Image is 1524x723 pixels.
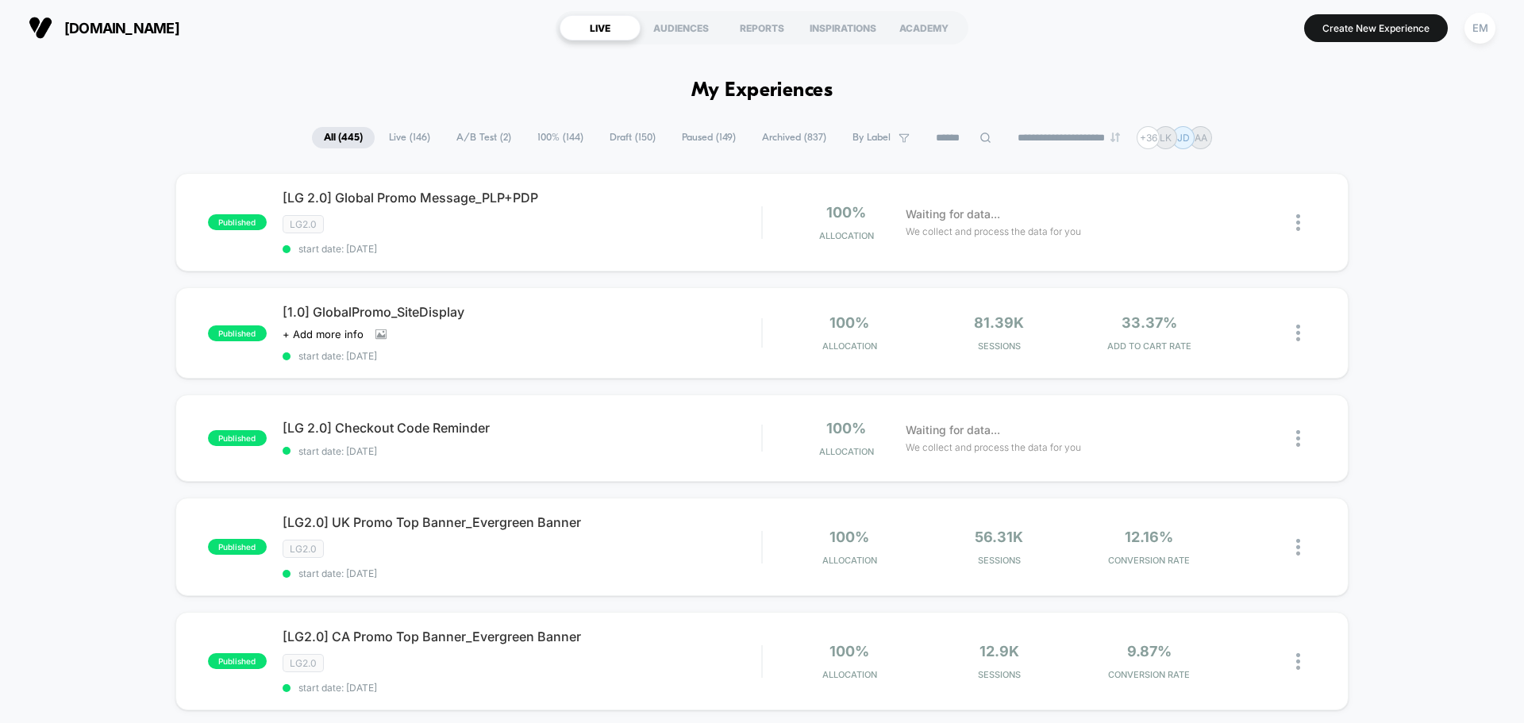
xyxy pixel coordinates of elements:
[208,325,267,341] span: published
[29,16,52,40] img: Visually logo
[1296,430,1300,447] img: close
[1125,529,1173,545] span: 12.16%
[1122,314,1177,331] span: 33.37%
[1137,126,1160,149] div: + 36
[822,555,877,566] span: Allocation
[906,421,1000,439] span: Waiting for data...
[560,15,641,40] div: LIVE
[1177,132,1190,144] p: JD
[1078,555,1220,566] span: CONVERSION RATE
[819,230,874,241] span: Allocation
[1110,133,1120,142] img: end
[1464,13,1495,44] div: EM
[444,127,523,148] span: A/B Test ( 2 )
[822,669,877,680] span: Allocation
[312,127,375,148] span: All ( 445 )
[819,446,874,457] span: Allocation
[1195,132,1207,144] p: AA
[906,440,1081,455] span: We collect and process the data for you
[852,132,891,144] span: By Label
[1460,12,1500,44] button: EM
[64,20,179,37] span: [DOMAIN_NAME]
[829,529,869,545] span: 100%
[598,127,668,148] span: Draft ( 150 )
[979,643,1019,660] span: 12.9k
[750,127,838,148] span: Archived ( 837 )
[1296,325,1300,341] img: close
[283,190,761,206] span: [LG 2.0] Global Promo Message_PLP+PDP
[208,539,267,555] span: published
[1296,653,1300,670] img: close
[1296,214,1300,231] img: close
[283,445,761,457] span: start date: [DATE]
[1296,539,1300,556] img: close
[883,15,964,40] div: ACADEMY
[208,214,267,230] span: published
[283,215,324,233] span: LG2.0
[829,643,869,660] span: 100%
[283,328,364,340] span: + Add more info
[283,682,761,694] span: start date: [DATE]
[283,420,761,436] span: [LG 2.0] Checkout Code Reminder
[929,669,1071,680] span: Sessions
[826,204,866,221] span: 100%
[208,653,267,669] span: published
[1160,132,1172,144] p: LK
[1304,14,1448,42] button: Create New Experience
[670,127,748,148] span: Paused ( 149 )
[1078,340,1220,352] span: ADD TO CART RATE
[283,540,324,558] span: LG2.0
[829,314,869,331] span: 100%
[525,127,595,148] span: 100% ( 144 )
[802,15,883,40] div: INSPIRATIONS
[722,15,802,40] div: REPORTS
[906,206,1000,223] span: Waiting for data...
[283,514,761,530] span: [LG2.0] UK Promo Top Banner_Evergreen Banner
[283,350,761,362] span: start date: [DATE]
[208,430,267,446] span: published
[24,15,184,40] button: [DOMAIN_NAME]
[826,420,866,436] span: 100%
[283,629,761,644] span: [LG2.0] CA Promo Top Banner_Evergreen Banner
[974,314,1024,331] span: 81.39k
[906,224,1081,239] span: We collect and process the data for you
[691,79,833,102] h1: My Experiences
[641,15,722,40] div: AUDIENCES
[1127,643,1172,660] span: 9.87%
[283,654,324,672] span: LG2.0
[975,529,1023,545] span: 56.31k
[1078,669,1220,680] span: CONVERSION RATE
[283,243,761,255] span: start date: [DATE]
[929,555,1071,566] span: Sessions
[929,340,1071,352] span: Sessions
[283,567,761,579] span: start date: [DATE]
[283,304,761,320] span: [1.0] GlobalPromo_SiteDisplay
[822,340,877,352] span: Allocation
[377,127,442,148] span: Live ( 146 )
